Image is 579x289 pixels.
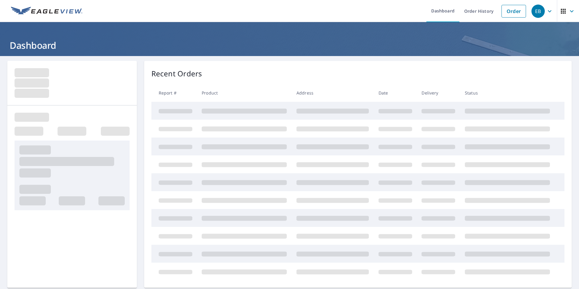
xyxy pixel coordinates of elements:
div: EB [531,5,545,18]
th: Product [197,84,292,102]
th: Date [374,84,417,102]
a: Order [501,5,526,18]
th: Delivery [417,84,460,102]
h1: Dashboard [7,39,572,51]
th: Status [460,84,555,102]
th: Report # [151,84,197,102]
p: Recent Orders [151,68,202,79]
th: Address [292,84,374,102]
img: EV Logo [11,7,82,16]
